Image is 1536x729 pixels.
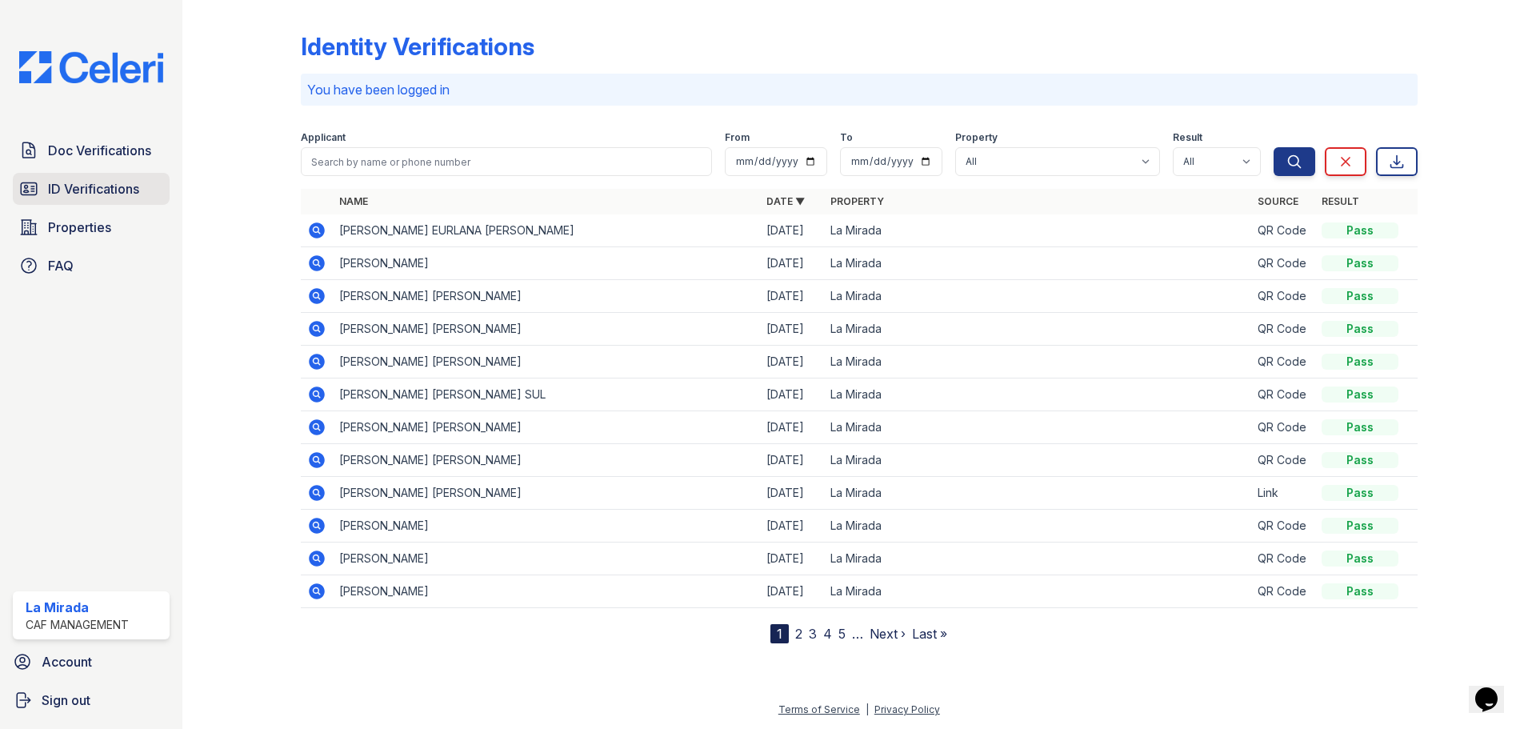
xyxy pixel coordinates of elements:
td: QR Code [1251,313,1315,346]
td: QR Code [1251,280,1315,313]
label: From [725,131,750,144]
td: [DATE] [760,444,824,477]
div: Pass [1322,485,1398,501]
input: Search by name or phone number [301,147,712,176]
td: QR Code [1251,510,1315,543]
td: QR Code [1251,575,1315,608]
td: [DATE] [760,510,824,543]
p: You have been logged in [307,80,1411,99]
td: [PERSON_NAME] [PERSON_NAME] [333,444,760,477]
a: 4 [823,626,832,642]
td: [PERSON_NAME] [333,543,760,575]
td: [DATE] [760,379,824,411]
div: Pass [1322,551,1398,567]
span: FAQ [48,256,74,275]
td: La Mirada [824,575,1251,608]
span: Account [42,652,92,671]
div: Pass [1322,452,1398,468]
td: QR Code [1251,411,1315,444]
td: La Mirada [824,346,1251,379]
div: Pass [1322,288,1398,304]
div: Pass [1322,222,1398,238]
div: Identity Verifications [301,32,534,61]
a: Source [1258,195,1298,207]
div: Pass [1322,518,1398,534]
span: Doc Verifications [48,141,151,160]
td: La Mirada [824,379,1251,411]
a: 3 [809,626,817,642]
a: ID Verifications [13,173,170,205]
td: La Mirada [824,247,1251,280]
td: [DATE] [760,247,824,280]
td: La Mirada [824,411,1251,444]
span: Sign out [42,691,90,710]
td: [DATE] [760,411,824,444]
span: Properties [48,218,111,237]
div: Pass [1322,255,1398,271]
a: FAQ [13,250,170,282]
td: [PERSON_NAME] [333,247,760,280]
td: [PERSON_NAME] EURLANA [PERSON_NAME] [333,214,760,247]
td: [PERSON_NAME] [PERSON_NAME] SUL [333,379,760,411]
td: La Mirada [824,444,1251,477]
div: La Mirada [26,598,129,617]
td: La Mirada [824,214,1251,247]
td: [PERSON_NAME] [PERSON_NAME] [333,280,760,313]
td: [DATE] [760,477,824,510]
td: [PERSON_NAME] [333,510,760,543]
img: CE_Logo_Blue-a8612792a0a2168367f1c8372b55b34899dd931a85d93a1a3d3e32e68fde9ad4.png [6,51,176,83]
div: CAF Management [26,617,129,633]
td: [DATE] [760,280,824,313]
td: [PERSON_NAME] [PERSON_NAME] [333,477,760,510]
label: Property [955,131,998,144]
td: [DATE] [760,313,824,346]
td: QR Code [1251,247,1315,280]
label: To [840,131,853,144]
a: 2 [795,626,802,642]
a: Last » [912,626,947,642]
iframe: chat widget [1469,665,1520,713]
a: Properties [13,211,170,243]
a: Sign out [6,684,176,716]
a: Next › [870,626,906,642]
div: Pass [1322,321,1398,337]
a: Property [830,195,884,207]
td: QR Code [1251,379,1315,411]
a: Doc Verifications [13,134,170,166]
td: [DATE] [760,214,824,247]
a: Terms of Service [778,703,860,715]
a: Date ▼ [766,195,805,207]
span: … [852,624,863,643]
td: La Mirada [824,510,1251,543]
td: [DATE] [760,543,824,575]
div: Pass [1322,583,1398,599]
a: Account [6,646,176,678]
div: | [866,703,869,715]
td: [PERSON_NAME] [PERSON_NAME] [333,313,760,346]
td: [PERSON_NAME] [PERSON_NAME] [333,346,760,379]
td: [DATE] [760,575,824,608]
td: QR Code [1251,346,1315,379]
td: QR Code [1251,543,1315,575]
td: La Mirada [824,280,1251,313]
td: La Mirada [824,313,1251,346]
a: Privacy Policy [874,703,940,715]
td: [PERSON_NAME] [PERSON_NAME] [333,411,760,444]
div: Pass [1322,419,1398,435]
td: La Mirada [824,543,1251,575]
label: Applicant [301,131,346,144]
a: Result [1322,195,1359,207]
span: ID Verifications [48,179,139,198]
label: Result [1173,131,1202,144]
a: Name [339,195,368,207]
td: [PERSON_NAME] [333,575,760,608]
div: 1 [770,624,789,643]
td: Link [1251,477,1315,510]
a: 5 [838,626,846,642]
div: Pass [1322,354,1398,370]
td: La Mirada [824,477,1251,510]
td: QR Code [1251,214,1315,247]
td: QR Code [1251,444,1315,477]
td: [DATE] [760,346,824,379]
